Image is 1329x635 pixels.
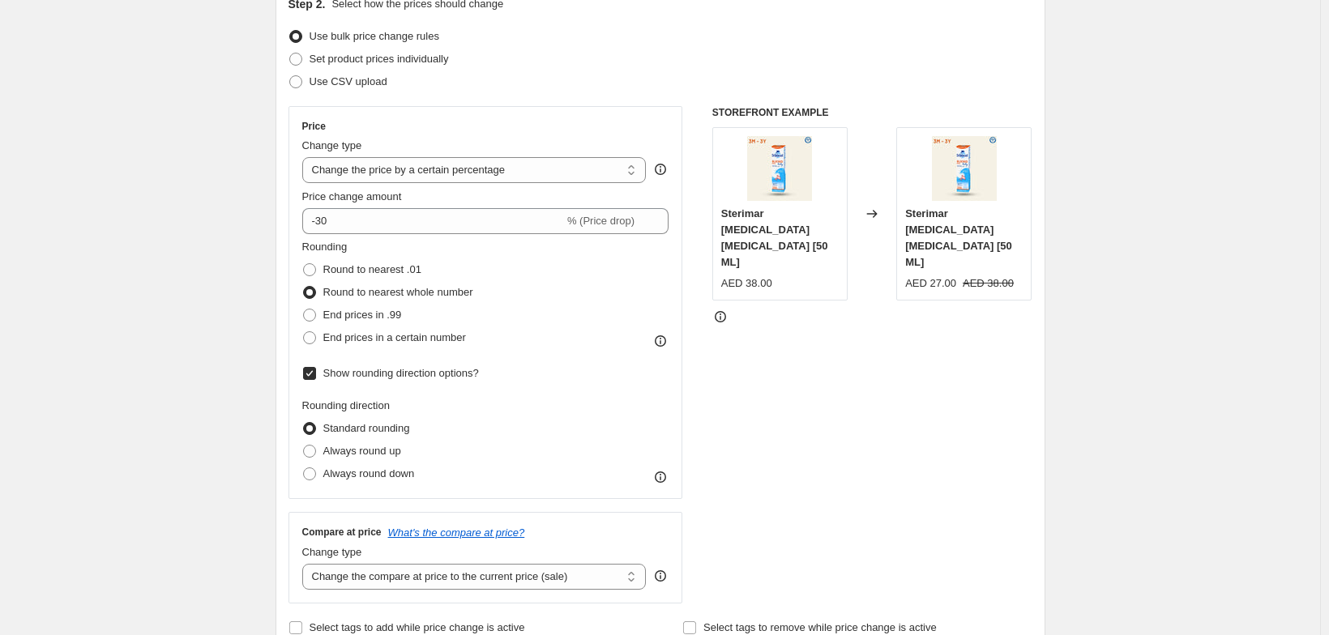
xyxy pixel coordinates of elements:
[302,526,382,539] h3: Compare at price
[323,331,466,343] span: End prices in a certain number
[323,309,402,321] span: End prices in .99
[703,621,937,633] span: Select tags to remove while price change is active
[302,399,390,411] span: Rounding direction
[323,467,415,479] span: Always round down
[310,621,525,633] span: Select tags to add while price change is active
[323,263,421,275] span: Round to nearest .01
[932,136,997,201] img: BlockedNose_Baby_80x.jpg
[302,120,326,133] h3: Price
[963,275,1014,292] strike: AED 38.00
[747,136,812,201] img: BlockedNose_Baby_80x.jpg
[905,275,956,292] div: AED 27.00
[652,161,669,177] div: help
[323,286,473,298] span: Round to nearest whole number
[302,190,402,202] span: Price change amount
[712,106,1032,119] h6: STOREFRONT EXAMPLE
[310,53,449,65] span: Set product prices individually
[302,208,564,234] input: -15
[302,546,362,558] span: Change type
[567,215,635,227] span: % (Price drop)
[721,275,772,292] div: AED 38.00
[310,30,439,42] span: Use bulk price change rules
[721,207,828,268] span: Sterimar [MEDICAL_DATA] [MEDICAL_DATA] [50 ML]
[323,445,401,457] span: Always round up
[652,568,669,584] div: help
[310,75,387,87] span: Use CSV upload
[905,207,1012,268] span: Sterimar [MEDICAL_DATA] [MEDICAL_DATA] [50 ML]
[323,367,479,379] span: Show rounding direction options?
[323,422,410,434] span: Standard rounding
[302,241,348,253] span: Rounding
[388,526,525,539] button: What's the compare at price?
[302,139,362,151] span: Change type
